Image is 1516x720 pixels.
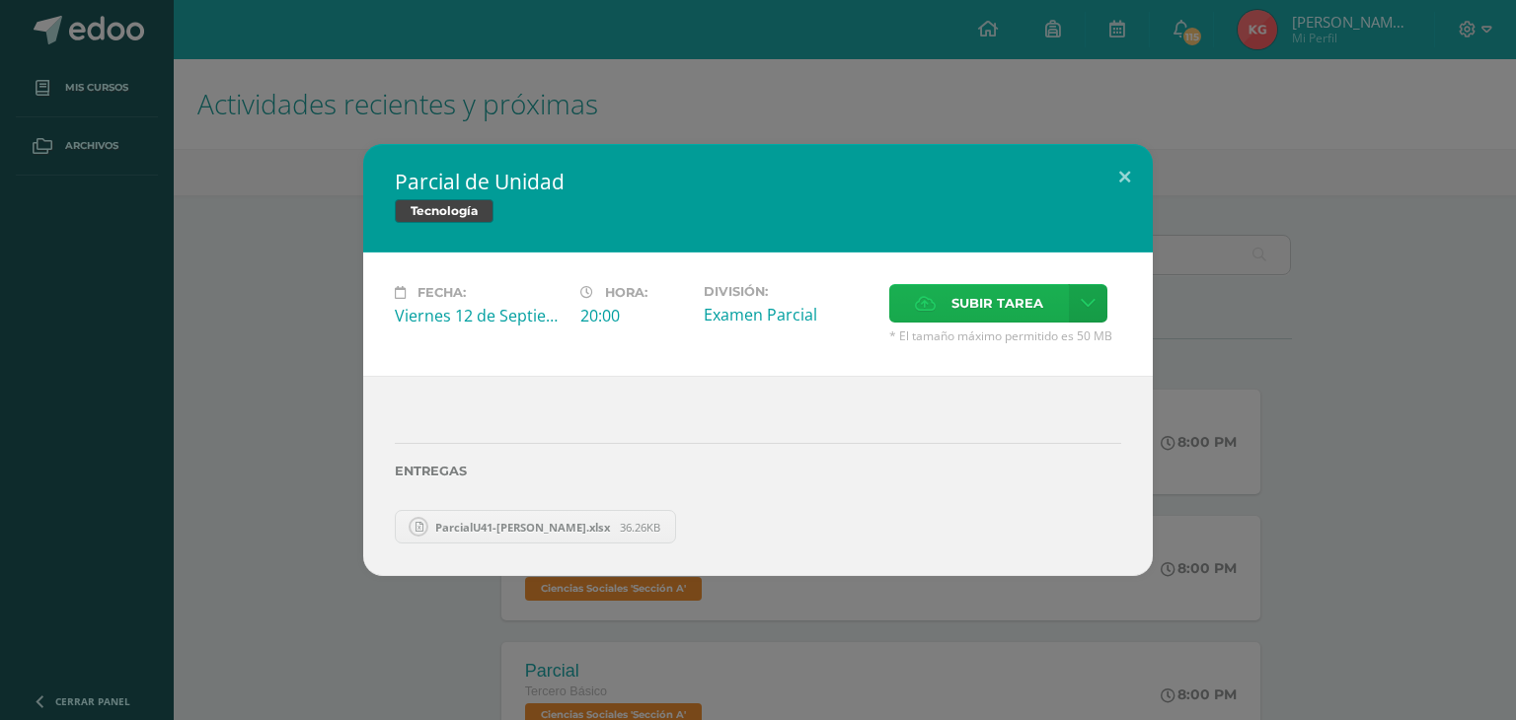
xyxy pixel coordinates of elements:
span: Tecnología [395,199,493,223]
span: * El tamaño máximo permitido es 50 MB [889,327,1121,344]
div: Viernes 12 de Septiembre [395,305,565,326]
span: Fecha: [417,285,466,300]
label: División: [704,284,873,299]
div: 20:00 [580,305,688,326]
label: Entregas [395,464,1121,478]
div: Examen Parcial [704,304,873,325]
h2: Parcial de Unidad [395,168,1121,195]
span: Subir tarea [951,285,1043,322]
span: ParcialU41-[PERSON_NAME].xlsx [425,520,620,535]
button: Close (Esc) [1097,144,1153,211]
span: Hora: [605,285,647,300]
a: ParcialU41-Kimberly Guit.xlsx [395,510,676,543]
span: 36.26KB [620,520,660,535]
